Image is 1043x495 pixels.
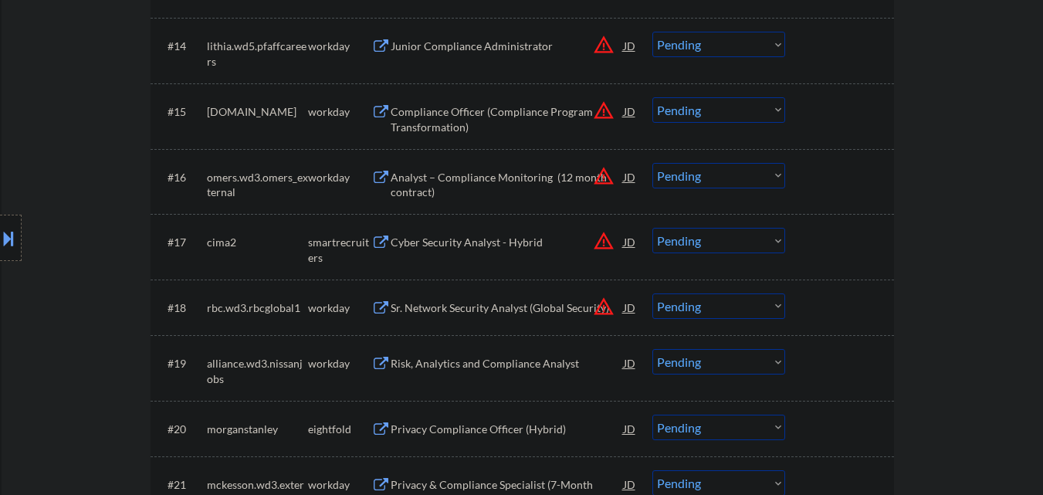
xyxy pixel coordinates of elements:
[622,32,638,59] div: JD
[622,228,638,256] div: JD
[308,235,371,265] div: smartrecruiters
[622,163,638,191] div: JD
[391,356,624,371] div: Risk, Analytics and Compliance Analyst
[308,422,371,437] div: eightfold
[622,293,638,321] div: JD
[593,100,615,121] button: warning_amber
[168,477,195,493] div: #21
[593,34,615,56] button: warning_amber
[391,104,624,134] div: Compliance Officer (Compliance Program Transformation)
[168,422,195,437] div: #20
[207,39,308,69] div: lithia.wd5.pfaffcareers
[391,39,624,54] div: Junior Compliance Administrator
[308,477,371,493] div: workday
[308,356,371,371] div: workday
[391,235,624,250] div: Cyber Security Analyst - Hybrid
[622,415,638,442] div: JD
[391,300,624,316] div: Sr. Network Security Analyst (Global Security)
[308,300,371,316] div: workday
[391,170,624,200] div: Analyst – Compliance Monitoring (12 month contract)
[593,230,615,252] button: warning_amber
[207,422,308,437] div: morganstanley
[593,165,615,187] button: warning_amber
[391,422,624,437] div: Privacy Compliance Officer (Hybrid)
[168,39,195,54] div: #14
[308,39,371,54] div: workday
[622,349,638,377] div: JD
[593,296,615,317] button: warning_amber
[622,97,638,125] div: JD
[308,104,371,120] div: workday
[308,170,371,185] div: workday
